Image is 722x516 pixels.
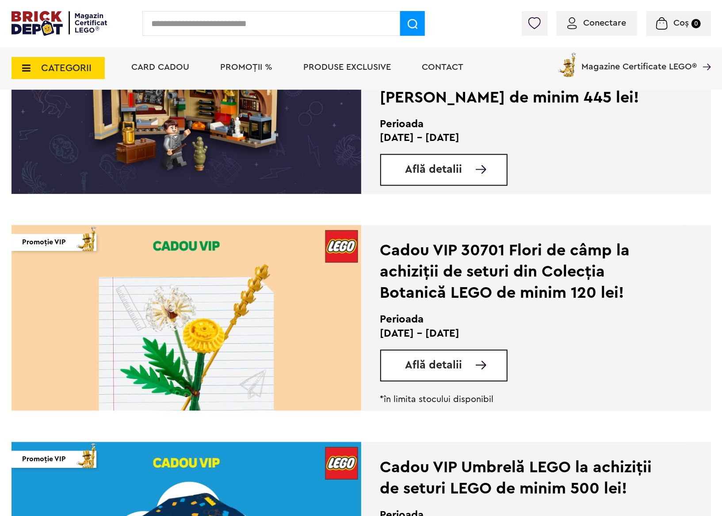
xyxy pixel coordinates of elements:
span: Promoție VIP [23,234,66,251]
p: [DATE] - [DATE] [380,131,667,145]
span: CATEGORII [42,63,92,73]
a: Conectare [567,19,626,27]
small: 0 [691,19,701,28]
span: Promoție VIP [23,451,66,468]
span: Află detalii [405,360,462,371]
h2: Perioada [380,117,667,131]
img: vip_page_imag.png [73,441,101,468]
a: PROMOȚII % [221,63,273,72]
p: [DATE] - [DATE] [380,327,667,341]
a: Află detalii [405,360,507,371]
span: Află detalii [405,164,462,175]
h2: Perioada [380,313,667,327]
img: vip_page_imag.png [73,224,101,251]
span: Coș [673,19,689,27]
p: *în limita stocului disponibil [380,395,667,405]
div: Cadou VIP Umbrelă LEGO la achiziții de seturi LEGO de minim 500 lei! [380,457,667,500]
a: Contact [422,63,464,72]
span: Conectare [584,19,626,27]
a: Card Cadou [132,63,190,72]
a: Produse exclusive [304,63,391,72]
a: Magazine Certificate LEGO® [697,51,711,60]
span: Magazine Certificate LEGO® [582,51,697,71]
a: Află detalii [405,164,507,175]
div: Cadou VIP 30701 Flori de câmp la achiziții de seturi din Colecția Botanică LEGO de minim 120 lei! [380,240,667,304]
